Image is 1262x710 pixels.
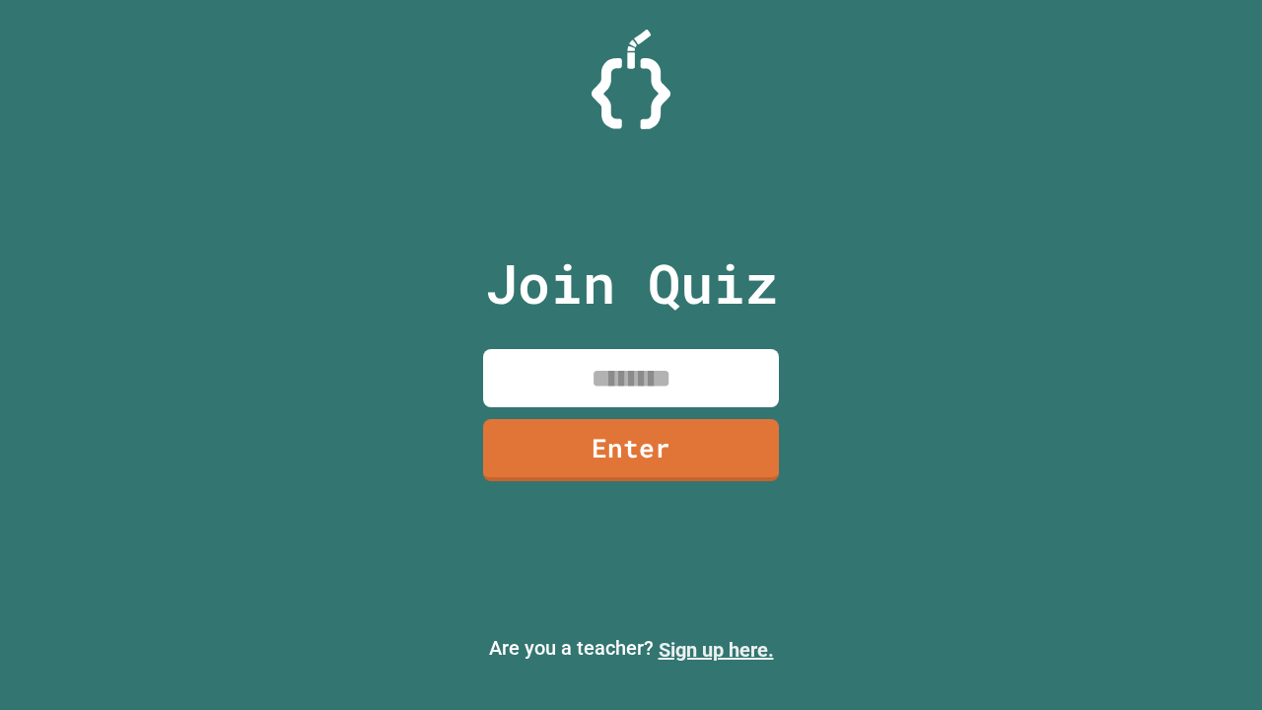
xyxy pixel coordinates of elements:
p: Are you a teacher? [16,633,1246,665]
img: Logo.svg [592,30,670,129]
iframe: chat widget [1179,631,1242,690]
a: Enter [483,419,779,481]
p: Join Quiz [485,243,778,324]
a: Sign up here. [659,638,774,662]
